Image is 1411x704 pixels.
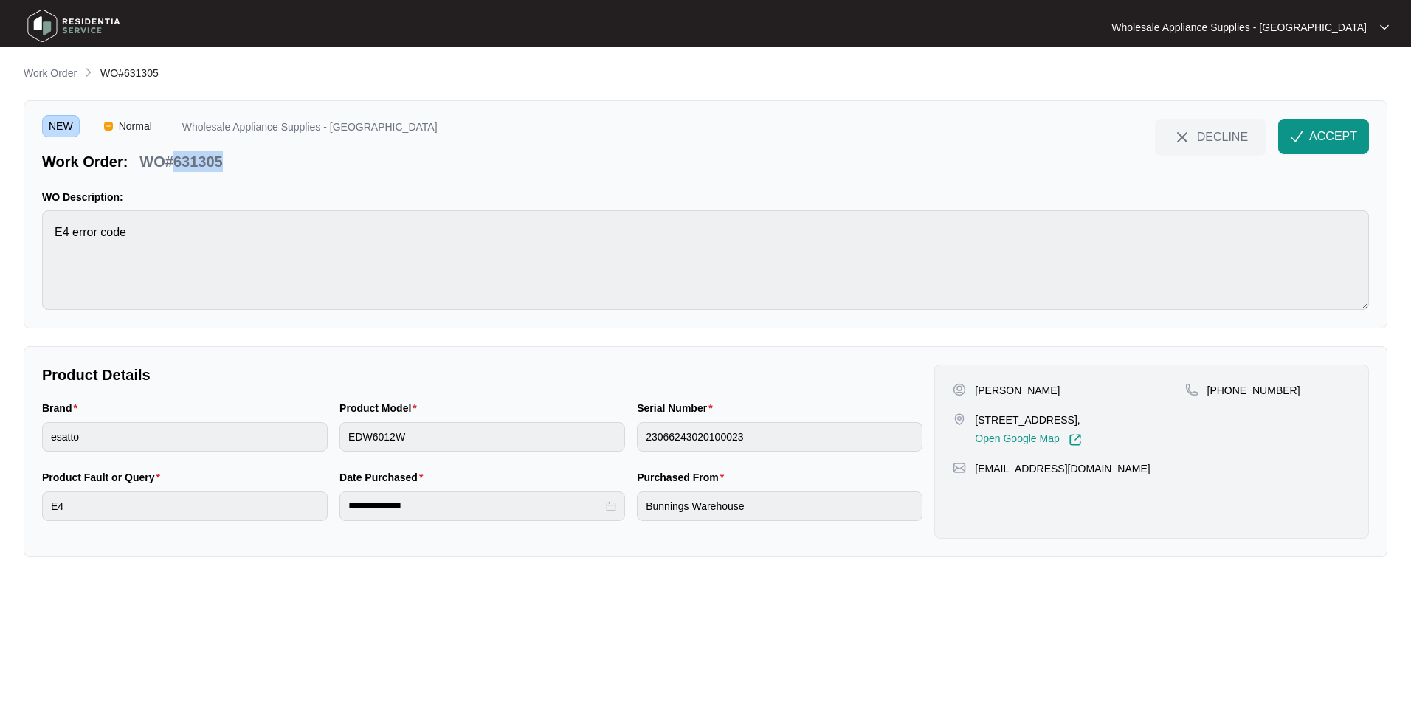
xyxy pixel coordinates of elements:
a: Work Order [21,66,80,82]
span: ACCEPT [1309,128,1357,145]
label: Product Fault or Query [42,470,166,485]
span: Normal [113,115,158,137]
button: close-IconDECLINE [1155,119,1266,154]
input: Product Fault or Query [42,491,328,521]
p: WO Description: [42,190,1369,204]
img: dropdown arrow [1380,24,1389,31]
input: Brand [42,422,328,452]
p: [PHONE_NUMBER] [1207,383,1300,398]
label: Serial Number [637,401,718,415]
p: Product Details [42,365,922,385]
img: check-Icon [1290,130,1303,143]
input: Serial Number [637,422,922,452]
img: residentia service logo [22,4,125,48]
span: WO#631305 [100,67,159,79]
a: Open Google Map [975,433,1081,446]
input: Purchased From [637,491,922,521]
p: WO#631305 [139,151,222,172]
label: Brand [42,401,83,415]
img: user-pin [953,383,966,396]
img: map-pin [953,413,966,426]
p: Wholesale Appliance Supplies - [GEOGRAPHIC_DATA] [182,122,438,137]
img: close-Icon [1173,128,1191,146]
p: [STREET_ADDRESS], [975,413,1081,427]
span: DECLINE [1197,128,1248,145]
p: [EMAIL_ADDRESS][DOMAIN_NAME] [975,461,1150,476]
img: Vercel Logo [104,122,113,131]
input: Product Model [339,422,625,452]
input: Date Purchased [348,498,603,514]
label: Date Purchased [339,470,429,485]
img: chevron-right [83,66,94,78]
label: Product Model [339,401,423,415]
p: Wholesale Appliance Supplies - [GEOGRAPHIC_DATA] [1111,20,1367,35]
img: map-pin [1185,383,1198,396]
span: NEW [42,115,80,137]
button: check-IconACCEPT [1278,119,1369,154]
p: Work Order: [42,151,128,172]
p: [PERSON_NAME] [975,383,1060,398]
img: map-pin [953,461,966,474]
label: Purchased From [637,470,730,485]
img: Link-External [1069,433,1082,446]
textarea: E4 error code [42,210,1369,310]
p: Work Order [24,66,77,80]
